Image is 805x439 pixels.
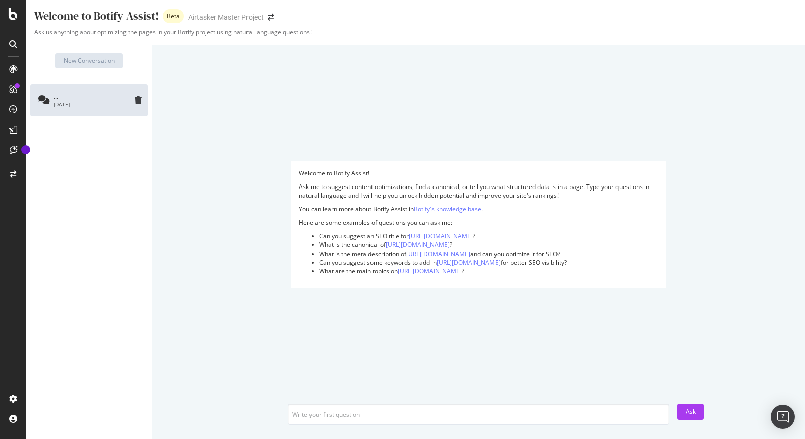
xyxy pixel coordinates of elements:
[406,249,470,258] a: [URL][DOMAIN_NAME]
[319,258,658,267] li: Can you suggest some keywords to add in for better SEO visibility?
[409,232,473,240] a: [URL][DOMAIN_NAME]
[26,28,805,44] div: Ask us anything about optimizing the pages in your Botify project using natural language questions!
[268,14,274,21] div: arrow-right-arrow-left
[299,182,658,200] p: Ask me to suggest content optimizations, find a canonical, or tell you what structured data is in...
[319,249,658,258] li: What is the meta description of and can you optimize it for SEO?
[398,267,462,275] a: [URL][DOMAIN_NAME]
[167,13,180,19] span: Beta
[55,53,123,69] button: New Conversation
[414,205,481,213] a: Botify's knowledge base
[34,8,159,24] div: Welcome to Botify Assist!
[54,101,133,108] div: Feb 6, 2025 11:15 AM
[386,240,450,249] a: [URL][DOMAIN_NAME]
[319,232,658,240] li: Can you suggest an SEO title for ?
[677,404,704,420] button: Ask
[188,12,264,22] div: Airtasker Master Project
[133,94,144,106] div: trash
[21,145,30,154] div: Tooltip anchor
[64,56,115,65] div: New Conversation
[771,405,795,429] div: Open Intercom Messenger
[163,9,184,23] div: warning label
[686,407,696,416] div: Ask
[299,169,658,177] p: Welcome to Botify Assist!
[299,205,658,213] p: You can learn more about Botify Assist in .
[319,267,658,275] li: What are the main topics on ?
[299,218,658,227] p: Here are some examples of questions you can ask me:
[437,258,501,267] a: [URL][DOMAIN_NAME]
[54,92,133,101] div: ...
[319,240,658,249] li: What is the canonical of ?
